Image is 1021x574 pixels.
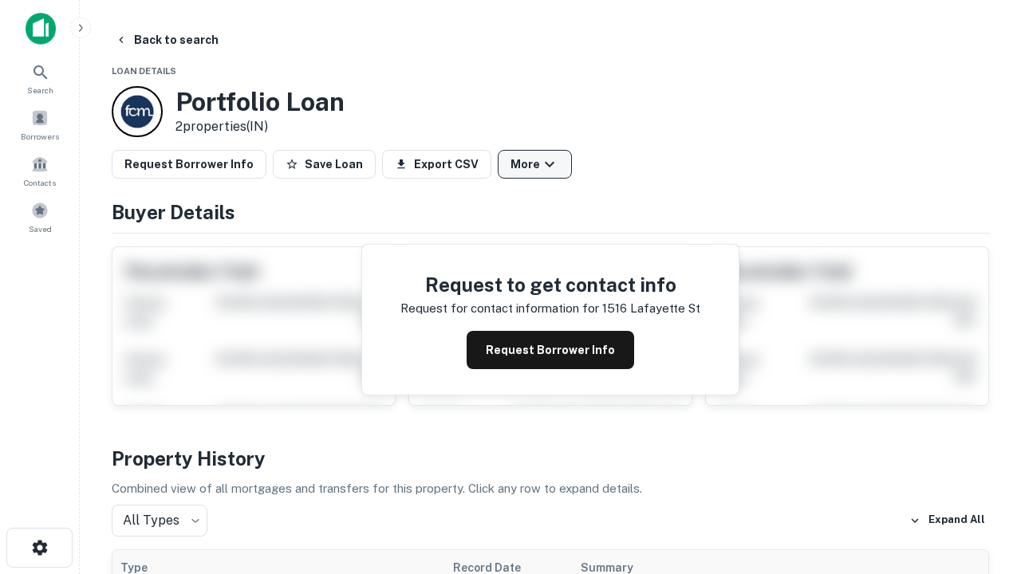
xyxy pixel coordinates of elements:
h4: Property History [112,444,989,473]
button: Expand All [905,509,989,533]
iframe: Chat Widget [941,446,1021,523]
p: 2 properties (IN) [175,117,345,136]
button: Request Borrower Info [112,150,266,179]
span: Borrowers [21,130,59,143]
a: Search [5,57,75,100]
a: Saved [5,195,75,238]
button: Save Loan [273,150,376,179]
p: 1516 lafayette st [602,299,700,318]
button: Export CSV [382,150,491,179]
a: Borrowers [5,103,75,146]
p: Request for contact information for [400,299,599,318]
button: Request Borrower Info [467,331,634,369]
button: Back to search [108,26,225,54]
button: More [498,150,572,179]
p: Combined view of all mortgages and transfers for this property. Click any row to expand details. [112,479,989,498]
span: Contacts [24,176,56,189]
span: Search [27,84,53,96]
h4: Request to get contact info [400,270,700,299]
span: Saved [29,222,52,235]
span: Loan Details [112,66,176,76]
img: capitalize-icon.png [26,13,56,45]
h3: Portfolio Loan [175,87,345,117]
a: Contacts [5,149,75,192]
h4: Buyer Details [112,198,989,226]
div: All Types [112,505,207,537]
